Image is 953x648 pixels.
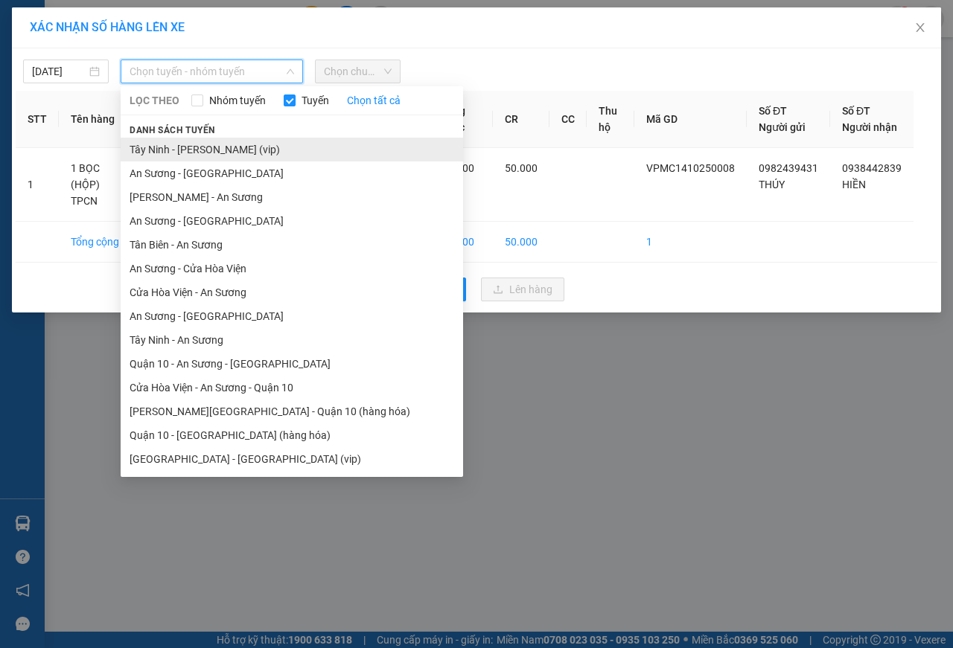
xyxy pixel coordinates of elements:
[121,257,463,280] li: An Sương - Cửa Hòa Viện
[121,161,463,185] li: An Sương - [GEOGRAPHIC_DATA]
[759,162,818,174] span: 0982439431
[130,60,294,83] span: Chọn tuyến - nhóm tuyến
[121,352,463,376] li: Quận 10 - An Sương - [GEOGRAPHIC_DATA]
[759,105,787,117] span: Số ĐT
[842,121,897,133] span: Người nhận
[121,304,463,328] li: An Sương - [GEOGRAPHIC_DATA]
[121,400,463,423] li: [PERSON_NAME][GEOGRAPHIC_DATA] - Quận 10 (hàng hóa)
[74,94,159,106] span: VPMC1410250008
[40,80,182,92] span: -----------------------------------------
[121,280,463,304] li: Cửa Hòa Viện - An Sương
[121,447,463,471] li: [GEOGRAPHIC_DATA] - [GEOGRAPHIC_DATA] (vip)
[842,105,870,117] span: Số ĐT
[914,22,926,33] span: close
[634,91,747,148] th: Mã GD
[842,179,866,190] span: HIỀN
[32,63,86,80] input: 14/10/2025
[121,209,463,233] li: An Sương - [GEOGRAPHIC_DATA]
[130,92,179,109] span: LỌC THEO
[347,92,401,109] a: Chọn tất cả
[203,92,272,109] span: Nhóm tuyến
[493,91,549,148] th: CR
[493,222,549,263] td: 50.000
[59,91,135,148] th: Tên hàng
[549,91,587,148] th: CC
[899,7,941,49] button: Close
[118,66,182,75] span: Hotline: 19001152
[121,423,463,447] li: Quận 10 - [GEOGRAPHIC_DATA] (hàng hóa)
[16,148,59,222] td: 1
[30,20,185,34] span: XÁC NHẬN SỐ HÀNG LÊN XE
[118,45,205,63] span: 01 Võ Văn Truyện, KP.1, Phường 2
[121,138,463,161] li: Tây Ninh - [PERSON_NAME] (vip)
[59,148,135,222] td: 1 BỌC (HỘP) TPCN
[4,96,158,105] span: [PERSON_NAME]:
[587,91,634,148] th: Thu hộ
[634,222,747,263] td: 1
[296,92,335,109] span: Tuyến
[842,162,902,174] span: 0938442839
[121,185,463,209] li: [PERSON_NAME] - An Sương
[5,9,71,74] img: logo
[121,328,463,352] li: Tây Ninh - An Sương
[16,91,59,148] th: STT
[286,67,295,76] span: down
[4,108,91,117] span: In ngày:
[121,233,463,257] li: Tân Biên - An Sương
[324,60,392,83] span: Chọn chuyến
[481,278,564,301] button: uploadLên hàng
[118,8,204,21] strong: ĐỒNG PHƯỚC
[121,376,463,400] li: Cửa Hòa Viện - An Sương - Quận 10
[33,108,91,117] span: 13:33:45 [DATE]
[759,121,806,133] span: Người gửi
[759,179,785,190] span: THÚY
[59,222,135,263] td: Tổng cộng
[646,162,735,174] span: VPMC1410250008
[118,24,200,42] span: Bến xe [GEOGRAPHIC_DATA]
[121,123,224,137] span: Danh sách tuyến
[505,162,538,174] span: 50.000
